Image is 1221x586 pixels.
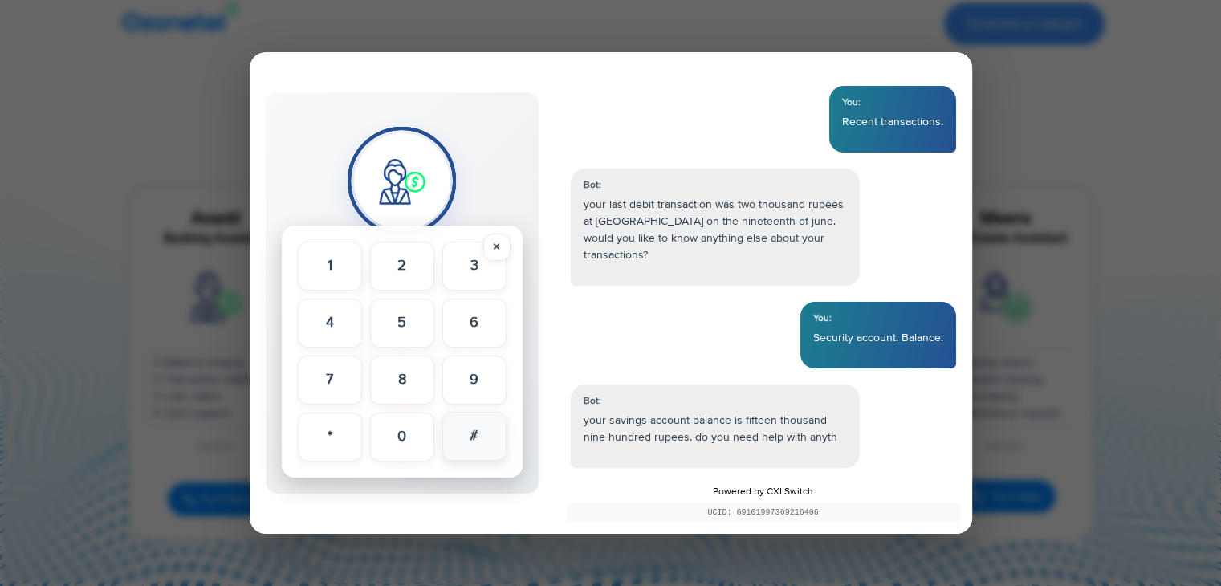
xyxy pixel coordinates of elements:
[442,299,507,348] button: 6
[442,412,507,461] button: #
[370,242,434,291] button: 2
[370,299,434,348] button: 5
[584,178,847,193] div: Bot:
[370,356,434,405] button: 8
[298,299,362,348] button: 4
[483,234,511,261] button: ×
[842,96,943,110] div: You:
[584,412,847,446] p: your savings account balance is fifteen thousand nine hundred rupees. do you need help with anyth
[567,503,960,522] div: UCID: 69101997369216406
[555,473,972,534] div: Powered by CXI Switch
[298,356,362,405] button: 7
[442,356,507,405] button: 9
[584,196,847,263] p: your last debit transaction was two thousand rupees at [GEOGRAPHIC_DATA] on the nineteenth of jun...
[370,413,434,462] button: 0
[298,242,362,291] button: 1
[842,113,943,130] p: Recent transactions.
[813,311,943,326] div: You:
[813,329,943,346] p: Security account. Balance.
[584,394,847,409] div: Bot:
[442,242,507,291] button: 3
